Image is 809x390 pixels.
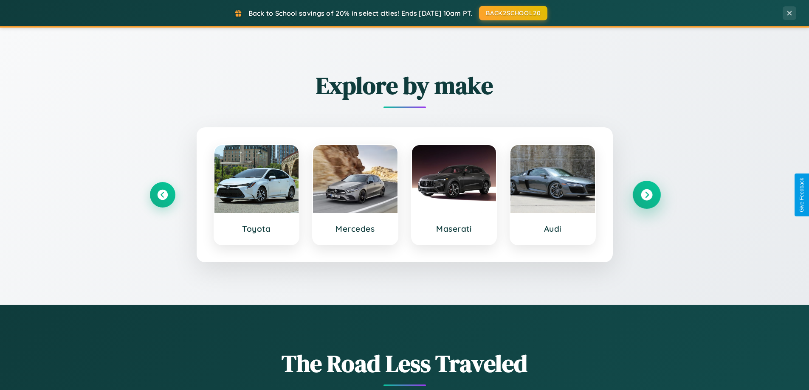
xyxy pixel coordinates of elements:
[223,224,290,234] h3: Toyota
[479,6,547,20] button: BACK2SCHOOL20
[150,347,660,380] h1: The Road Less Traveled
[248,9,473,17] span: Back to School savings of 20% in select cities! Ends [DATE] 10am PT.
[799,178,805,212] div: Give Feedback
[519,224,586,234] h3: Audi
[420,224,488,234] h3: Maserati
[150,69,660,102] h2: Explore by make
[321,224,389,234] h3: Mercedes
